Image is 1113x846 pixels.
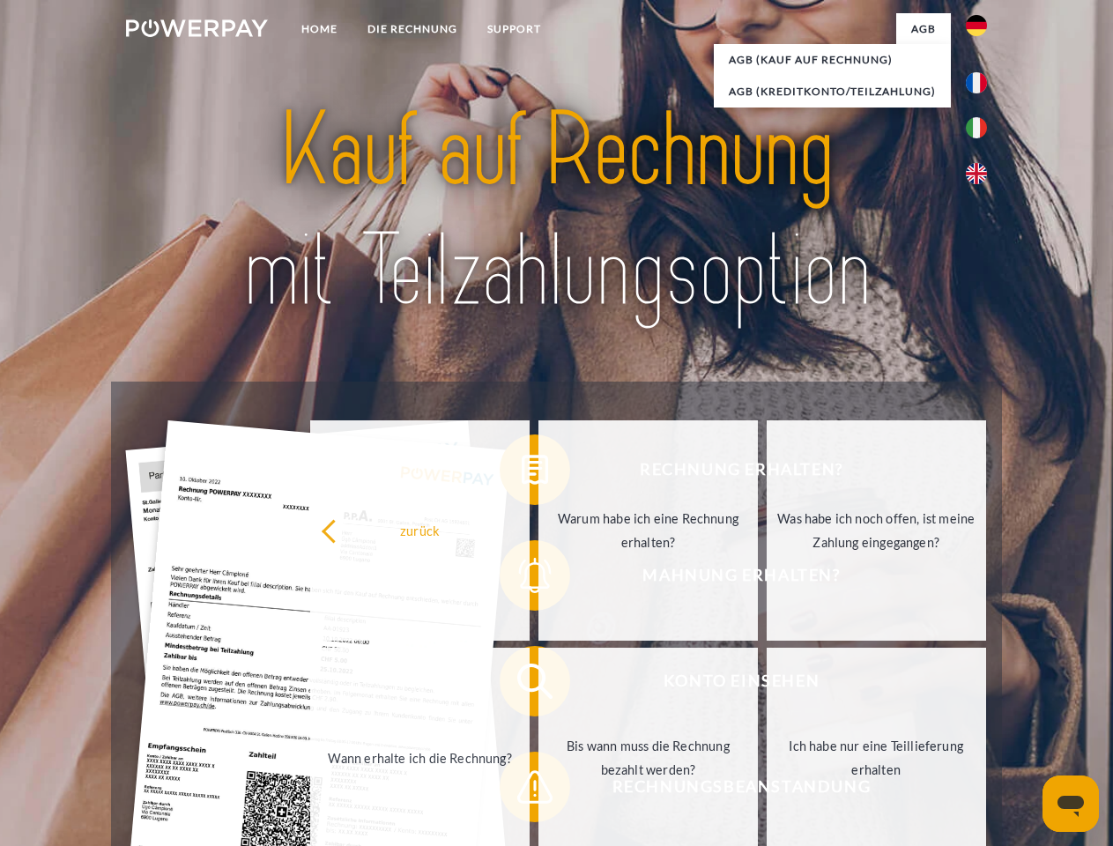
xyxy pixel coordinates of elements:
a: SUPPORT [472,13,556,45]
img: title-powerpay_de.svg [168,85,945,338]
img: en [966,163,987,184]
div: Wann erhalte ich die Rechnung? [321,746,519,769]
img: de [966,15,987,36]
a: Was habe ich noch offen, ist meine Zahlung eingegangen? [767,420,986,641]
a: AGB (Kreditkonto/Teilzahlung) [714,76,951,108]
a: agb [896,13,951,45]
img: logo-powerpay-white.svg [126,19,268,37]
img: fr [966,72,987,93]
div: Was habe ich noch offen, ist meine Zahlung eingegangen? [777,507,976,554]
a: Home [286,13,352,45]
div: Ich habe nur eine Teillieferung erhalten [777,734,976,782]
div: zurück [321,518,519,542]
img: it [966,117,987,138]
a: AGB (Kauf auf Rechnung) [714,44,951,76]
iframe: Schaltfläche zum Öffnen des Messaging-Fensters [1043,775,1099,832]
a: DIE RECHNUNG [352,13,472,45]
div: Bis wann muss die Rechnung bezahlt werden? [549,734,747,782]
div: Warum habe ich eine Rechnung erhalten? [549,507,747,554]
